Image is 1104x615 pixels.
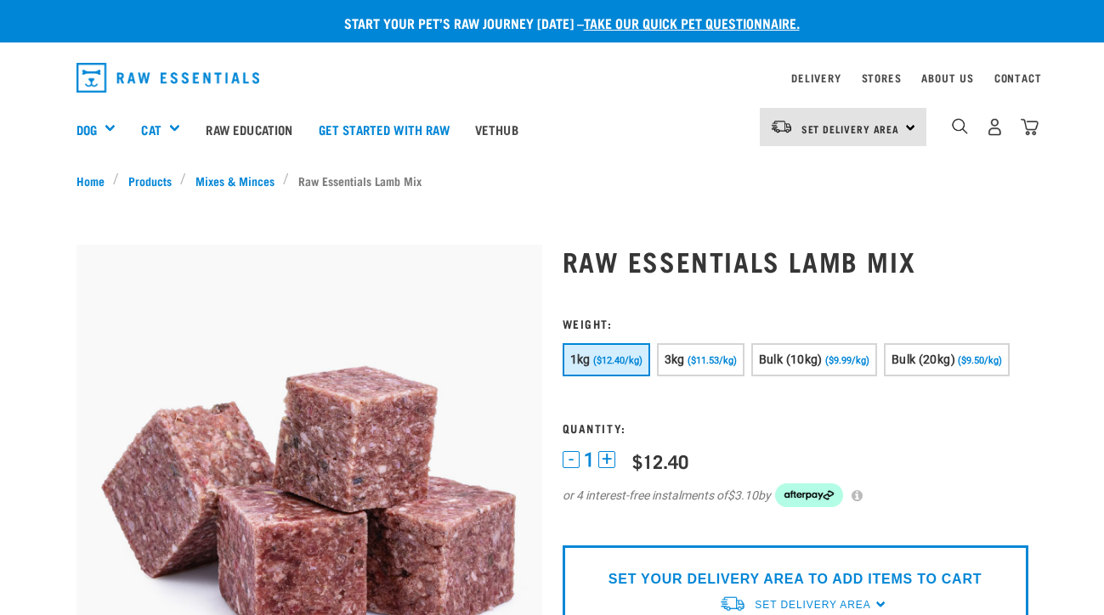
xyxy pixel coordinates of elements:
button: - [563,451,580,468]
h3: Weight: [563,317,1028,330]
span: ($11.53/kg) [688,355,737,366]
img: van-moving.png [770,119,793,134]
span: 3kg [665,353,685,366]
a: Get started with Raw [306,95,462,163]
a: Stores [862,75,902,81]
span: ($9.50/kg) [958,355,1002,366]
img: Afterpay [775,483,843,507]
a: take our quick pet questionnaire. [584,19,800,26]
a: About Us [921,75,973,81]
img: Raw Essentials Logo [76,63,260,93]
span: Set Delivery Area [801,126,900,132]
img: van-moving.png [719,595,746,612]
button: Bulk (20kg) ($9.50/kg) [884,343,1010,376]
a: Vethub [462,95,531,163]
span: ($12.40/kg) [593,355,643,366]
span: Set Delivery Area [755,599,870,611]
h1: Raw Essentials Lamb Mix [563,245,1028,276]
a: Cat [141,120,161,139]
nav: breadcrumbs [76,172,1028,189]
button: 1kg ($12.40/kg) [563,343,650,376]
div: or 4 interest-free instalments of by [563,483,1028,507]
nav: dropdown navigation [63,56,1042,99]
img: home-icon@2x.png [1021,118,1039,136]
span: Bulk (10kg) [759,353,823,366]
p: SET YOUR DELIVERY AREA TO ADD ITEMS TO CART [609,569,982,590]
span: $3.10 [728,487,758,505]
a: Products [119,172,180,189]
a: Home [76,172,114,189]
button: + [598,451,615,468]
a: Delivery [791,75,841,81]
button: Bulk (10kg) ($9.99/kg) [751,343,877,376]
img: user.png [986,118,1004,136]
span: 1 [584,451,594,469]
span: ($9.99/kg) [825,355,869,366]
div: $12.40 [632,450,688,471]
h3: Quantity: [563,421,1028,434]
a: Raw Education [193,95,305,163]
span: 1kg [570,353,591,366]
button: 3kg ($11.53/kg) [657,343,744,376]
img: home-icon-1@2x.png [952,118,968,134]
span: Bulk (20kg) [892,353,955,366]
a: Contact [994,75,1042,81]
a: Mixes & Minces [186,172,283,189]
a: Dog [76,120,97,139]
